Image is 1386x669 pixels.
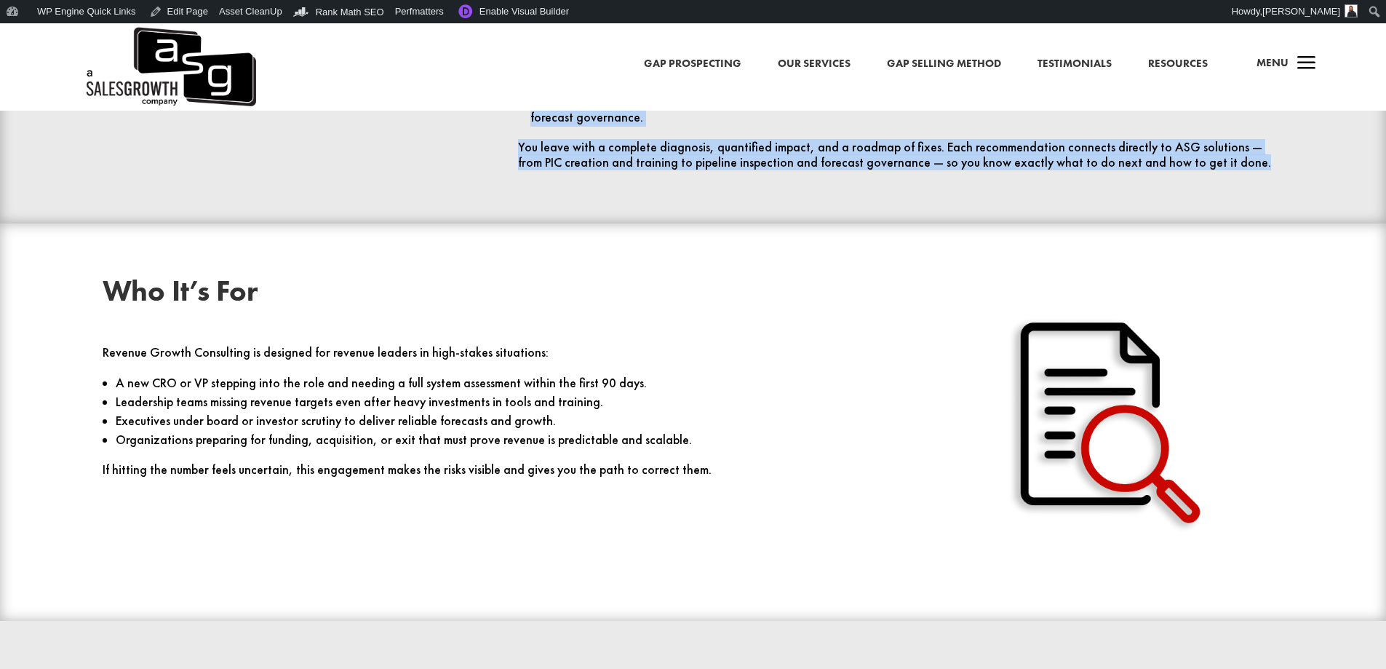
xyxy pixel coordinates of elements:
a: Testimonials [1037,55,1112,74]
div: v 4.0.25 [41,23,71,35]
div: Domain Overview [55,93,130,103]
img: ASG Co. Logo [84,23,256,111]
img: tab_domain_overview_orange.svg [39,92,51,103]
p: You leave with a complete diagnosis, quantified impact, and a roadmap of fixes. Each recommendati... [518,140,1283,170]
div: Keywords by Traffic [161,93,245,103]
p: Revenue Growth Consulting is designed for revenue leaders in high-stakes situations: [103,345,868,373]
p: A new CRO or VP stepping into the role and needing a full system assessment within the first 90 d... [116,373,868,392]
img: logo_orange.svg [23,23,35,35]
a: Resources [1148,55,1208,74]
p: If hitting the number feels uncertain, this engagement makes the risks visible and gives you the ... [103,462,868,478]
img: Opp Layer shadow1 [963,277,1254,568]
img: website_grey.svg [23,38,35,50]
a: A Sales Growth Company Logo [84,23,256,111]
a: Gap Prospecting [644,55,741,74]
img: tab_keywords_by_traffic_grey.svg [145,92,156,103]
p: Organizations preparing for funding, acquisition, or exit that must prove revenue is predictable ... [116,430,868,449]
a: Gap Selling Method [887,55,1001,74]
p: Leadership teams missing revenue targets even after heavy investments in tools and training. [116,392,868,411]
span: [PERSON_NAME] [1262,6,1340,17]
a: Our Services [778,55,851,74]
h2: Who It’s For [103,277,868,313]
span: Menu [1256,55,1289,70]
span: Rank Math SEO [316,7,384,17]
div: Domain: [DOMAIN_NAME] [38,38,160,50]
span: a [1292,50,1321,79]
p: Executives under board or investor scrutiny to deliver reliable forecasts and growth. [116,411,868,430]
